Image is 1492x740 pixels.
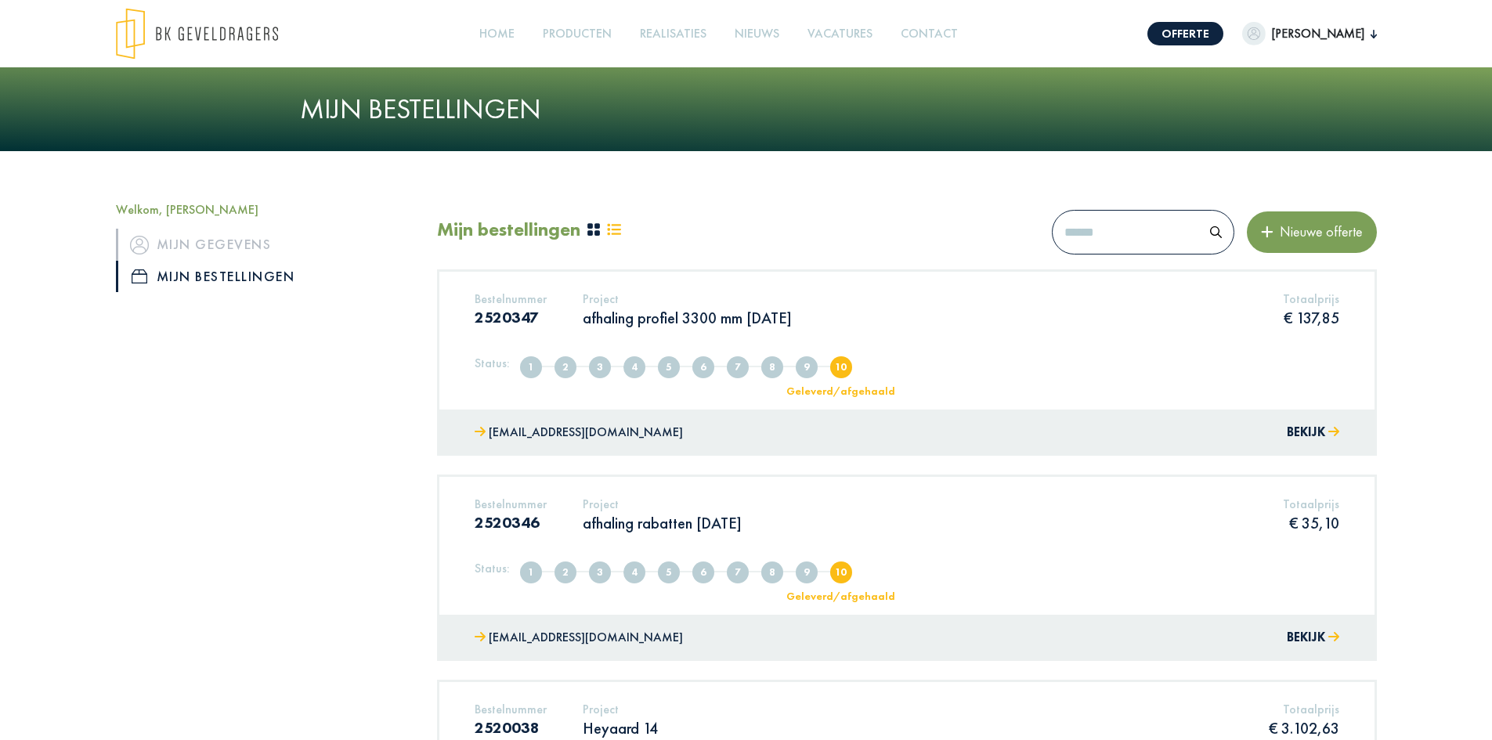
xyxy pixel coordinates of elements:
img: dummypic.png [1242,22,1266,45]
h5: Project [583,496,742,511]
span: Klaar voor levering/afhaling [796,561,818,583]
a: Realisaties [634,16,713,52]
span: In productie [727,356,749,378]
span: Volledig [555,356,576,378]
h3: 2520347 [475,308,547,327]
p: € 3.102,63 [1269,718,1339,738]
button: Bekijk [1287,626,1339,649]
span: In nabehandeling [761,356,783,378]
p: € 137,85 [1283,308,1339,328]
h3: 2520038 [475,718,547,737]
span: Geleverd/afgehaald [830,356,852,378]
h5: Project [583,291,792,306]
span: Offerte afgekeurd [658,561,680,583]
p: Heyaard 14 [583,718,658,738]
h5: Welkom, [PERSON_NAME] [116,202,414,217]
h5: Bestelnummer [475,291,547,306]
h5: Project [583,702,658,717]
span: Offerte goedgekeurd [692,561,714,583]
h5: Totaalprijs [1269,702,1339,717]
span: Volledig [555,561,576,583]
button: Bekijk [1287,421,1339,444]
h5: Bestelnummer [475,496,547,511]
a: iconMijn gegevens [116,229,414,260]
h5: Status: [475,356,510,370]
div: Geleverd/afgehaald [776,385,905,396]
img: icon [132,269,147,283]
a: iconMijn bestellingen [116,261,414,292]
button: Nieuwe offerte [1247,211,1377,252]
span: In productie [727,561,749,583]
a: Contact [894,16,964,52]
span: Offerte goedgekeurd [692,356,714,378]
button: [PERSON_NAME] [1242,22,1377,45]
h5: Totaalprijs [1283,291,1339,306]
a: [EMAIL_ADDRESS][DOMAIN_NAME] [475,626,683,649]
a: Offerte [1147,22,1223,45]
p: afhaling profiel 3300 mm [DATE] [583,308,792,328]
a: Nieuws [728,16,786,52]
p: € 35,10 [1283,513,1339,533]
span: Offerte afgekeurd [658,356,680,378]
p: afhaling rabatten [DATE] [583,513,742,533]
span: Offerte in overleg [623,356,645,378]
span: Offerte in overleg [623,561,645,583]
span: Aangemaakt [520,356,542,378]
span: Nieuwe offerte [1273,222,1363,240]
span: Aangemaakt [520,561,542,583]
span: In nabehandeling [761,561,783,583]
a: Vacatures [801,16,879,52]
h5: Bestelnummer [475,702,547,717]
span: Geleverd/afgehaald [830,561,852,583]
a: Home [473,16,521,52]
h5: Totaalprijs [1283,496,1339,511]
span: [PERSON_NAME] [1266,24,1371,43]
h1: Mijn bestellingen [300,92,1193,126]
h3: 2520346 [475,513,547,532]
span: Offerte verzonden [589,561,611,583]
img: logo [116,8,278,60]
h5: Status: [475,561,510,576]
a: Producten [536,16,618,52]
a: [EMAIL_ADDRESS][DOMAIN_NAME] [475,421,683,444]
span: Klaar voor levering/afhaling [796,356,818,378]
img: search.svg [1210,226,1222,238]
span: Offerte verzonden [589,356,611,378]
img: icon [130,236,149,254]
h2: Mijn bestellingen [437,218,580,241]
div: Geleverd/afgehaald [776,590,905,601]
